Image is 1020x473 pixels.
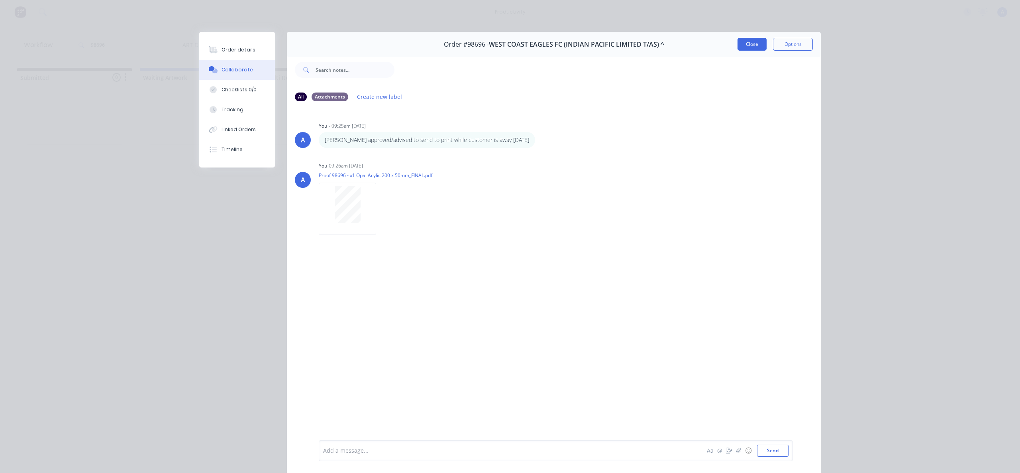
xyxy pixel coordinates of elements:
[715,446,724,455] button: @
[757,445,789,457] button: Send
[301,135,305,145] div: A
[444,41,489,48] span: Order #98696 -
[705,446,715,455] button: Aa
[738,38,767,51] button: Close
[489,41,664,48] span: WEST COAST EAGLES FC (INDIAN PACIFIC LIMITED T/AS) ^
[329,162,363,169] div: 09:26am [DATE]
[199,40,275,60] button: Order details
[199,120,275,140] button: Linked Orders
[329,122,366,130] div: - 09:25am [DATE]
[199,100,275,120] button: Tracking
[301,175,305,185] div: A
[222,46,255,53] div: Order details
[199,60,275,80] button: Collaborate
[319,122,327,130] div: You
[312,93,348,101] div: Attachments
[773,38,813,51] button: Options
[222,106,243,113] div: Tracking
[222,86,257,93] div: Checklists 0/0
[295,93,307,101] div: All
[325,136,529,144] p: [PERSON_NAME] approved/advised to send to print while customer is away [DATE]
[222,66,253,73] div: Collaborate
[353,91,406,102] button: Create new label
[222,126,256,133] div: Linked Orders
[319,172,432,179] p: Proof 98696 - x1 Opal Acylic 200 x 50mm_FINAL.pdf
[319,162,327,169] div: You
[316,62,394,78] input: Search notes...
[222,146,243,153] div: Timeline
[199,140,275,160] button: Timeline
[743,446,753,455] button: ☺
[199,80,275,100] button: Checklists 0/0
